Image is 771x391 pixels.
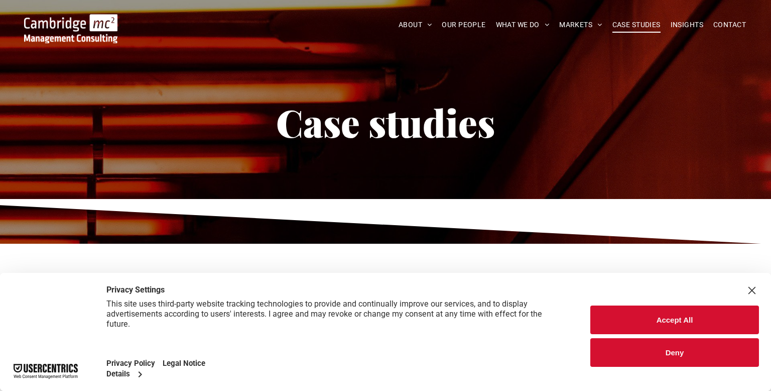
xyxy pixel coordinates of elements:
a: Your Business Transformed | Cambridge Management Consulting [24,16,117,26]
a: WHAT WE DO [491,17,555,33]
a: OUR PEOPLE [437,17,490,33]
a: CASE STUDIES [607,17,666,33]
a: ABOUT [394,17,437,33]
img: Go to Homepage [24,14,117,43]
a: INSIGHTS [666,17,708,33]
span: Case studies [276,97,495,147]
a: CONTACT [708,17,751,33]
a: MARKETS [554,17,607,33]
